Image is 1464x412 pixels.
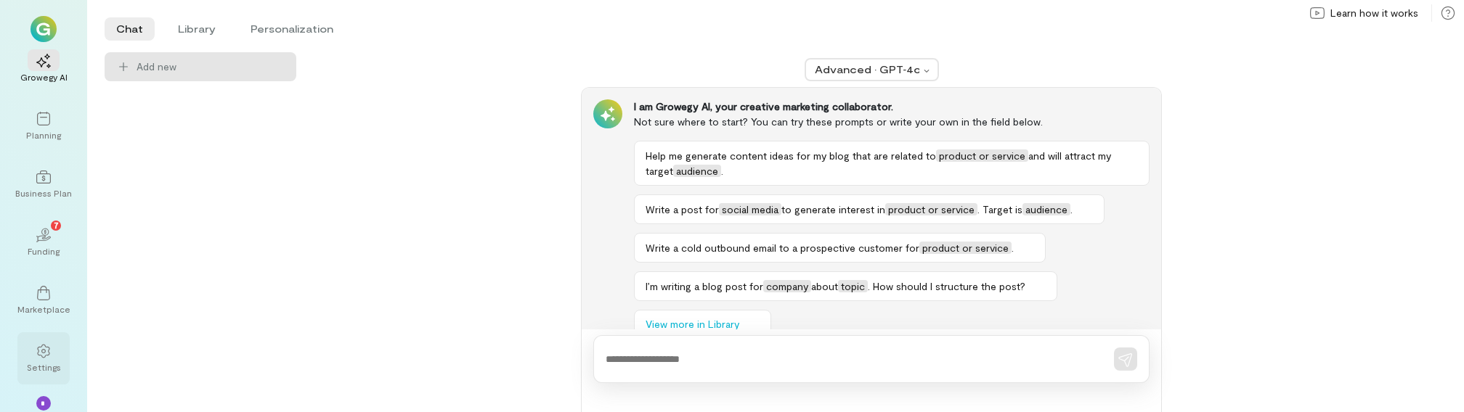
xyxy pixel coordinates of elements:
div: Settings [27,361,61,373]
div: Growegy AI [20,71,68,83]
a: Funding [17,216,70,268]
span: Write a post for [646,203,719,215]
span: View more in Library [646,317,739,331]
button: Write a cold outbound email to a prospective customer forproduct or service. [634,233,1046,263]
span: audience [1022,203,1070,215]
a: Settings [17,332,70,384]
div: Funding [28,245,60,257]
div: Advanced · GPT‑4o [815,62,919,77]
span: social media [719,203,781,215]
div: I am Growegy AI, your creative marketing collaborator. [634,99,1150,114]
a: Growegy AI [17,42,70,94]
span: product or service [919,242,1012,254]
a: Planning [17,100,70,152]
span: . [721,165,723,177]
a: Marketplace [17,274,70,326]
div: Planning [26,129,61,141]
button: Help me generate content ideas for my blog that are related toproduct or serviceand will attract ... [634,141,1150,186]
li: Library [166,17,227,41]
span: product or service [936,149,1028,162]
button: View more in Library [634,310,771,339]
span: audience [673,165,721,177]
span: I’m writing a blog post for [646,280,763,292]
span: . [1012,242,1014,254]
div: Marketplace [17,303,70,315]
li: Personalization [239,17,345,41]
div: Business Plan [15,187,72,199]
span: Learn how it works [1330,6,1418,20]
span: Write a cold outbound email to a prospective customer for [646,242,919,254]
span: topic [838,280,868,292]
span: Add new [137,59,176,74]
button: Write a post forsocial mediato generate interest inproduct or service. Target isaudience. [634,194,1105,224]
span: about [811,280,838,292]
span: . [1070,203,1073,215]
span: . How should I structure the post? [868,280,1025,292]
span: product or service [885,203,977,215]
span: Help me generate content ideas for my blog that are related to [646,149,936,162]
li: Chat [105,17,155,41]
span: company [763,280,811,292]
span: to generate interest in [781,203,885,215]
span: 7 [54,218,59,231]
button: I’m writing a blog post forcompanyabouttopic. How should I structure the post? [634,271,1057,301]
span: . Target is [977,203,1022,215]
div: Not sure where to start? You can try these prompts or write your own in the field below. [634,114,1150,129]
a: Business Plan [17,158,70,210]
